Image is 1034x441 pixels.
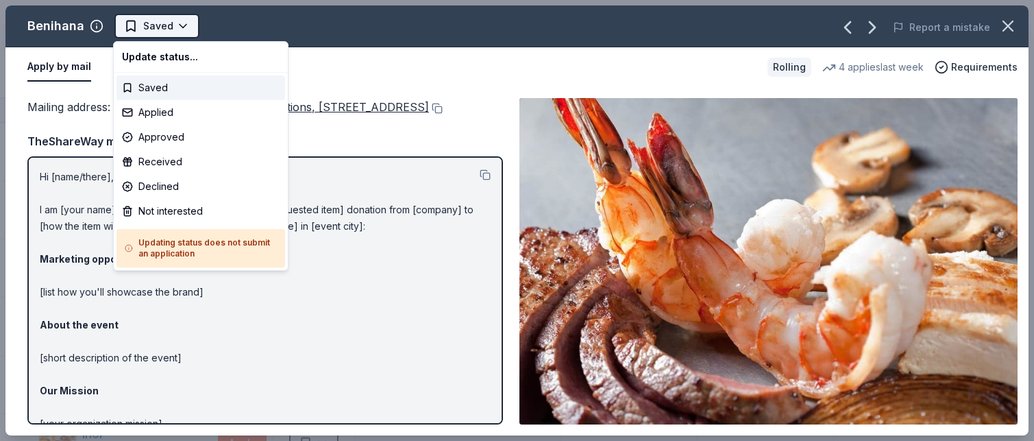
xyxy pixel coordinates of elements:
[125,237,277,259] h5: Updating status does not submit an application
[116,174,285,199] div: Declined
[116,125,285,150] div: Approved
[116,75,285,100] div: Saved
[116,199,285,224] div: Not interested
[116,150,285,174] div: Received
[116,100,285,125] div: Applied
[116,45,285,69] div: Update status...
